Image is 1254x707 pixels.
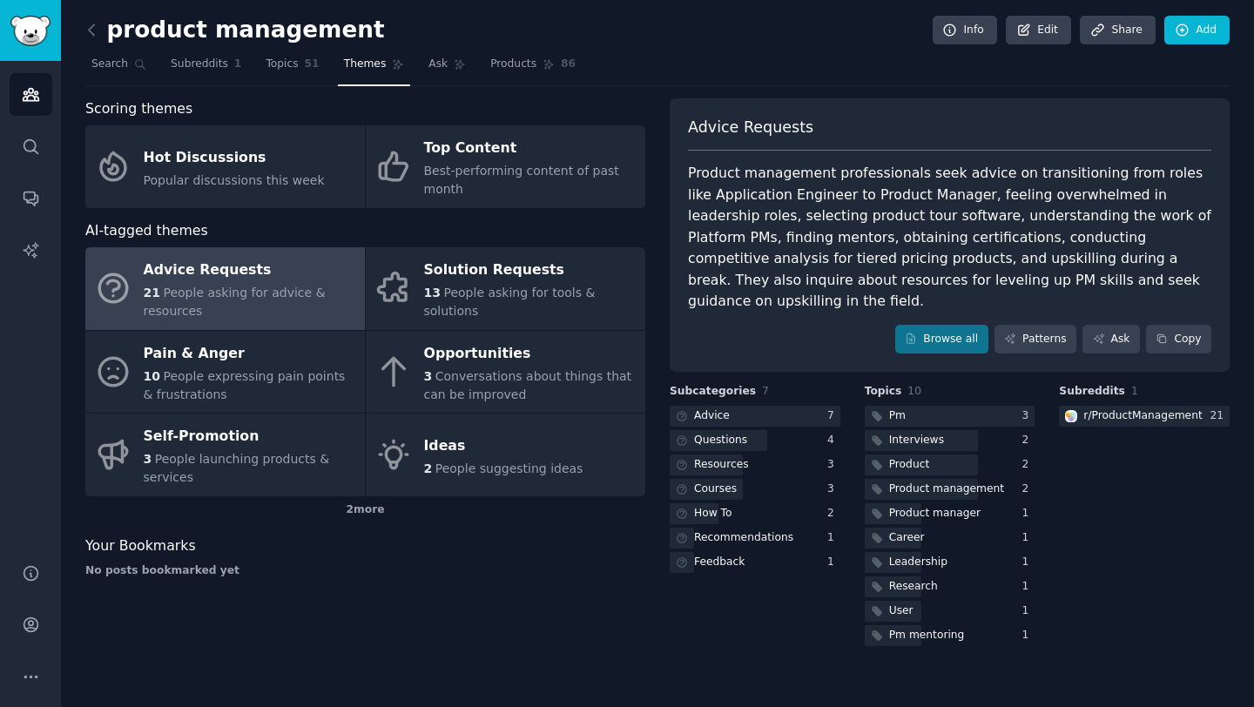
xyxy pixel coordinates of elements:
[827,555,840,570] div: 1
[865,601,1035,623] a: User1
[91,57,128,72] span: Search
[694,530,793,546] div: Recommendations
[424,257,637,285] div: Solution Requests
[422,50,472,86] a: Ask
[85,563,645,579] div: No posts bookmarked yet
[889,408,906,424] div: Pm
[424,340,637,367] div: Opportunities
[1022,408,1035,424] div: 3
[670,528,840,549] a: Recommendations1
[670,454,840,476] a: Resources3
[865,503,1035,525] a: Product manager1
[144,452,330,484] span: People launching products & services
[994,325,1076,354] a: Patterns
[688,117,813,138] span: Advice Requests
[889,457,930,473] div: Product
[865,552,1035,574] a: Leadership1
[827,408,840,424] div: 7
[424,461,433,475] span: 2
[670,384,756,400] span: Subcategories
[424,164,619,196] span: Best-performing content of past month
[1059,384,1125,400] span: Subreddits
[694,433,747,448] div: Questions
[827,506,840,522] div: 2
[1006,16,1071,45] a: Edit
[1083,408,1202,424] div: r/ ProductManagement
[889,555,947,570] div: Leadership
[670,406,840,428] a: Advice7
[1022,481,1035,497] div: 2
[85,414,365,496] a: Self-Promotion3People launching products & services
[1022,579,1035,595] div: 1
[144,286,160,300] span: 21
[85,220,208,242] span: AI-tagged themes
[670,503,840,525] a: How To2
[428,57,448,72] span: Ask
[694,457,749,473] div: Resources
[865,479,1035,501] a: Product management2
[366,331,645,414] a: Opportunities3Conversations about things that can be improved
[889,433,944,448] div: Interviews
[1131,385,1138,397] span: 1
[85,125,365,208] a: Hot DiscussionsPopular discussions this week
[490,57,536,72] span: Products
[424,286,441,300] span: 13
[424,135,637,163] div: Top Content
[85,50,152,86] a: Search
[1080,16,1155,45] a: Share
[889,603,914,619] div: User
[1022,628,1035,643] div: 1
[1022,506,1035,522] div: 1
[260,50,325,86] a: Topics51
[171,57,228,72] span: Subreddits
[234,57,242,72] span: 1
[1065,410,1077,422] img: ProductManagement
[144,173,325,187] span: Popular discussions this week
[144,369,346,401] span: People expressing pain points & frustrations
[144,452,152,466] span: 3
[895,325,988,354] a: Browse all
[694,408,730,424] div: Advice
[85,331,365,414] a: Pain & Anger10People expressing pain points & frustrations
[305,57,320,72] span: 51
[1022,555,1035,570] div: 1
[484,50,582,86] a: Products86
[865,406,1035,428] a: Pm3
[1059,406,1230,428] a: ProductManagementr/ProductManagement21
[865,430,1035,452] a: Interviews2
[144,286,326,318] span: People asking for advice & resources
[1022,530,1035,546] div: 1
[424,369,632,401] span: Conversations about things that can be improved
[1082,325,1140,354] a: Ask
[865,384,902,400] span: Topics
[144,340,356,367] div: Pain & Anger
[266,57,298,72] span: Topics
[688,163,1211,313] div: Product management professionals seek advice on transitioning from roles like Application Enginee...
[889,481,1004,497] div: Product management
[889,530,925,546] div: Career
[85,17,384,44] h2: product management
[85,247,365,330] a: Advice Requests21People asking for advice & resources
[670,430,840,452] a: Questions4
[694,506,732,522] div: How To
[144,144,325,172] div: Hot Discussions
[1022,433,1035,448] div: 2
[1146,325,1211,354] button: Copy
[762,385,769,397] span: 7
[933,16,997,45] a: Info
[338,50,411,86] a: Themes
[889,579,938,595] div: Research
[907,385,921,397] span: 10
[865,625,1035,647] a: Pm mentoring1
[694,555,745,570] div: Feedback
[865,576,1035,598] a: Research1
[424,432,583,460] div: Ideas
[827,433,840,448] div: 4
[865,528,1035,549] a: Career1
[424,286,596,318] span: People asking for tools & solutions
[366,414,645,496] a: Ideas2People suggesting ideas
[366,125,645,208] a: Top ContentBest-performing content of past month
[424,369,433,383] span: 3
[561,57,576,72] span: 86
[1022,603,1035,619] div: 1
